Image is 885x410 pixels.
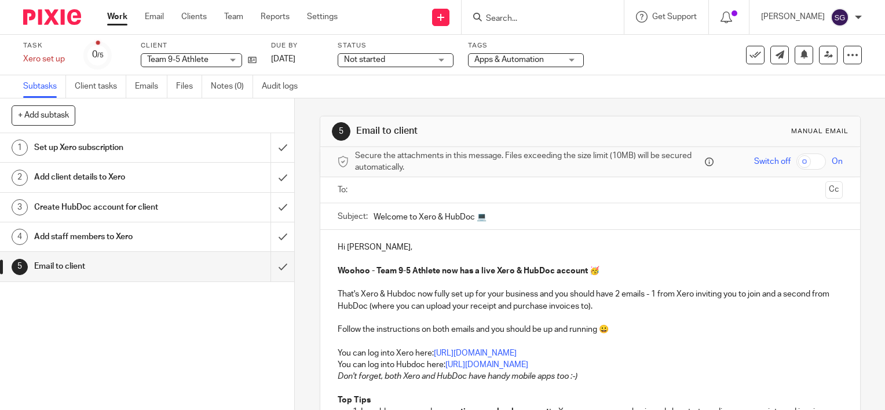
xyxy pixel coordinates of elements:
p: [PERSON_NAME] [761,11,825,23]
small: /5 [97,52,104,58]
a: Team [224,11,243,23]
div: Mark as done [270,193,294,222]
h1: Add staff members to Xero [34,228,184,246]
label: Due by [271,41,323,50]
div: 5 [12,259,28,275]
a: Files [176,75,202,98]
div: Mark as done [270,163,294,192]
div: Mark as done [270,252,294,281]
span: On [832,156,843,167]
div: 2 [12,170,28,186]
a: [URL][DOMAIN_NAME] [445,361,528,369]
label: Client [141,41,257,50]
span: Not started [344,56,385,64]
button: Cc [825,181,843,199]
div: 3 [12,199,28,215]
a: Settings [307,11,338,23]
a: Send new email to Team 9-5 Athlete [770,46,789,64]
a: Clients [181,11,207,23]
button: Snooze task [795,46,813,64]
label: Subject: [338,211,368,222]
input: Search [485,14,589,24]
div: 1 [12,140,28,156]
label: To: [338,184,350,196]
div: Manual email [791,127,849,136]
span: Team 9-5 Athlete [147,56,209,64]
a: Notes (0) [211,75,253,98]
span: Secure the attachments in this message. Files exceeding the size limit (10MB) will be secured aut... [355,150,702,174]
div: Mark as done [270,222,294,251]
span: Apps & Automation [474,56,544,64]
img: svg%3E [831,8,849,27]
img: Pixie [23,9,81,25]
strong: Top Tips [338,396,371,404]
a: Email [145,11,164,23]
p: You can log into Xero here: [338,347,843,359]
a: Reassign task [819,46,838,64]
h1: Set up Xero subscription [34,139,184,156]
a: Client tasks [75,75,126,98]
h1: Email to client [34,258,184,275]
div: 4 [12,229,28,245]
h1: Add client details to Xero [34,169,184,186]
label: Tags [468,41,584,50]
div: 5 [332,122,350,141]
a: [URL][DOMAIN_NAME] [434,349,517,357]
p: Hi [PERSON_NAME], [338,241,843,253]
em: Don't forget, both Xero and HubDoc have handy mobile apps too :-) [338,372,577,380]
h1: Create HubDoc account for client [34,199,184,216]
a: Audit logs [262,75,306,98]
span: [DATE] [271,55,295,63]
div: Xero set up [23,53,70,65]
p: Follow the instructions on both emails and you should be up and running 😀 [338,324,843,335]
a: Reports [261,11,290,23]
p: That's Xero & Hubdoc now fully set up for your business and you should have 2 emails - 1 from Xer... [338,288,843,312]
span: Switch off [754,156,791,167]
a: Subtasks [23,75,66,98]
div: 0 [92,48,104,61]
i: Open client page [248,56,257,64]
i: Files are stored in Pixie and a secure link is sent to the message recipient. [705,158,714,166]
strong: Woohoo - Team 9-5 Athlete now has a live Xero & HubDoc account 🥳 [338,267,599,275]
label: Task [23,41,70,50]
label: Status [338,41,454,50]
a: Emails [135,75,167,98]
h1: Email to client [356,125,615,137]
p: You can log into Hubdoc here: [338,359,843,371]
span: Get Support [652,13,697,21]
a: Work [107,11,127,23]
button: + Add subtask [12,105,75,125]
div: Mark as done [270,133,294,162]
